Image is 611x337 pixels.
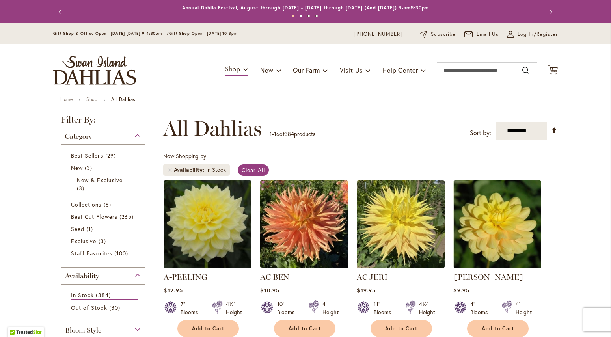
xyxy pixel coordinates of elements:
[109,303,122,312] span: 30
[60,96,73,102] a: Home
[340,66,363,74] span: Visit Us
[71,225,138,233] a: Seed
[174,166,206,174] span: Availability
[453,287,469,294] span: $9.95
[260,262,348,270] a: AC BEN
[85,164,94,172] span: 3
[71,213,117,220] span: Best Cut Flowers
[516,300,532,316] div: 4' Height
[96,291,112,299] span: 384
[192,325,224,332] span: Add to Cart
[277,300,299,316] div: 10" Blooms
[354,30,402,38] a: [PHONE_NUMBER]
[65,326,101,335] span: Bloom Style
[477,30,499,38] span: Email Us
[53,115,153,128] strong: Filter By:
[119,212,136,221] span: 265
[105,151,118,160] span: 29
[300,15,302,17] button: 2 of 4
[238,164,269,176] a: Clear All
[357,180,445,268] img: AC Jeri
[111,96,135,102] strong: All Dahlias
[315,15,318,17] button: 4 of 4
[181,300,203,316] div: 7" Blooms
[71,291,138,300] a: In Stock 384
[307,15,310,17] button: 3 of 4
[464,30,499,38] a: Email Us
[77,184,86,192] span: 3
[71,304,107,311] span: Out of Stock
[164,180,251,268] img: A-Peeling
[71,237,138,245] a: Exclusive
[167,168,172,172] a: Remove Availability In Stock
[86,96,97,102] a: Shop
[86,225,95,233] span: 1
[242,166,265,174] span: Clear All
[71,152,103,159] span: Best Sellers
[71,303,138,312] a: Out of Stock 30
[71,291,94,299] span: In Stock
[53,56,136,85] a: store logo
[226,300,242,316] div: 4½' Height
[77,176,123,184] span: New & Exclusive
[453,180,541,268] img: AHOY MATEY
[71,164,138,172] a: New
[453,272,523,282] a: [PERSON_NAME]
[163,117,262,140] span: All Dahlias
[431,30,456,38] span: Subscribe
[292,15,294,17] button: 1 of 4
[6,309,28,331] iframe: Launch Accessibility Center
[357,262,445,270] a: AC Jeri
[71,225,84,233] span: Seed
[260,272,289,282] a: AC BEN
[374,300,396,316] div: 11" Blooms
[285,130,294,138] span: 384
[420,30,456,38] a: Subscribe
[71,212,138,221] a: Best Cut Flowers
[114,249,130,257] span: 100
[77,176,132,192] a: New &amp; Exclusive
[453,262,541,270] a: AHOY MATEY
[274,130,279,138] span: 16
[542,4,558,20] button: Next
[164,287,183,294] span: $12.95
[71,151,138,160] a: Best Sellers
[65,132,92,141] span: Category
[71,164,83,171] span: New
[293,66,320,74] span: Our Farm
[99,237,108,245] span: 3
[71,201,102,208] span: Collections
[177,320,239,337] button: Add to Cart
[169,31,238,36] span: Gift Shop Open - [DATE] 10-3pm
[270,130,272,138] span: 1
[382,66,418,74] span: Help Center
[470,300,492,316] div: 4" Blooms
[104,200,113,209] span: 6
[467,320,529,337] button: Add to Cart
[357,287,375,294] span: $19.95
[322,300,339,316] div: 4' Height
[163,152,206,160] span: Now Shopping by
[71,237,96,245] span: Exclusive
[53,31,169,36] span: Gift Shop & Office Open - [DATE]-[DATE] 9-4:30pm /
[274,320,335,337] button: Add to Cart
[182,5,429,11] a: Annual Dahlia Festival, August through [DATE] - [DATE] through [DATE] (And [DATE]) 9-am5:30pm
[385,325,417,332] span: Add to Cart
[470,126,491,140] label: Sort by:
[507,30,558,38] a: Log In/Register
[164,272,207,282] a: A-PEELING
[419,300,435,316] div: 4½' Height
[164,262,251,270] a: A-Peeling
[357,272,387,282] a: AC JERI
[260,180,348,268] img: AC BEN
[71,249,138,257] a: Staff Favorites
[270,128,315,140] p: - of products
[371,320,432,337] button: Add to Cart
[71,249,112,257] span: Staff Favorites
[225,65,240,73] span: Shop
[260,66,273,74] span: New
[65,272,99,280] span: Availability
[206,166,226,174] div: In Stock
[518,30,558,38] span: Log In/Register
[289,325,321,332] span: Add to Cart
